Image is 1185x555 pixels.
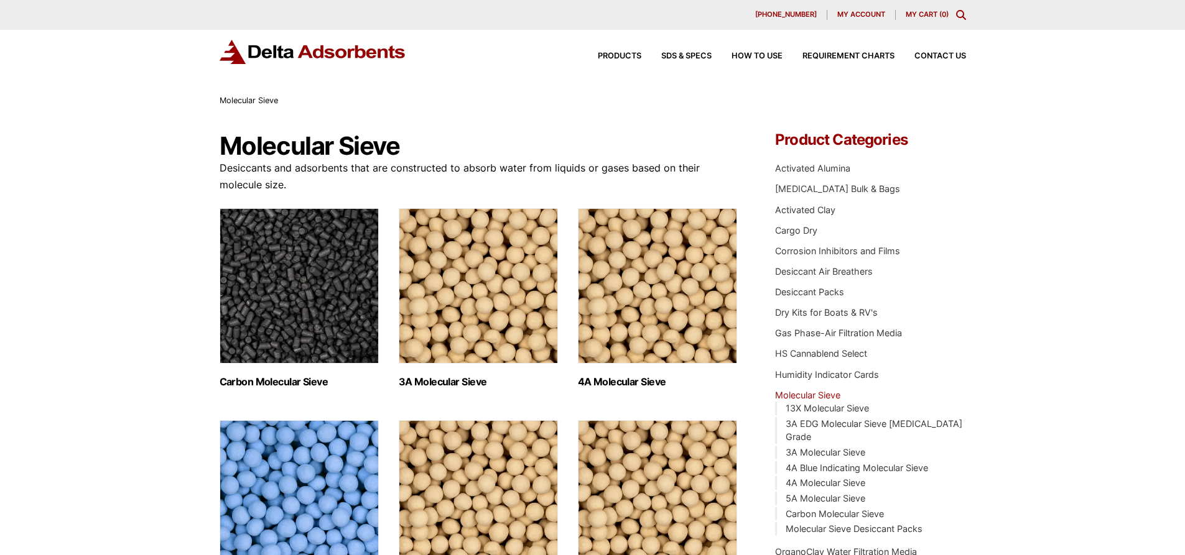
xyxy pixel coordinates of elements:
a: 3A Molecular Sieve [786,447,865,457]
span: SDS & SPECS [661,52,712,60]
a: Requirement Charts [783,52,895,60]
a: Visit product category 4A Molecular Sieve [578,208,737,388]
span: [PHONE_NUMBER] [755,11,817,18]
a: Contact Us [895,52,966,60]
a: Activated Clay [775,204,835,215]
span: 0 [942,10,946,19]
h1: Molecular Sieve [220,132,738,160]
h4: Product Categories [775,132,965,147]
span: My account [837,11,885,18]
a: [PHONE_NUMBER] [745,10,827,20]
a: [MEDICAL_DATA] Bulk & Bags [775,183,900,194]
p: Desiccants and adsorbents that are constructed to absorb water from liquids or gases based on the... [220,160,738,193]
a: HS Cannablend Select [775,348,867,359]
span: Contact Us [914,52,966,60]
img: Carbon Molecular Sieve [220,208,379,364]
h2: 4A Molecular Sieve [578,376,737,388]
span: Molecular Sieve [220,96,278,105]
a: Desiccant Packs [775,287,844,297]
a: Activated Alumina [775,163,850,173]
a: Corrosion Inhibitors and Films [775,245,900,256]
a: Humidity Indicator Cards [775,369,879,380]
a: Carbon Molecular Sieve [786,508,884,519]
span: How to Use [732,52,783,60]
a: Cargo Dry [775,225,817,236]
img: Delta Adsorbents [220,40,406,64]
h2: Carbon Molecular Sieve [220,376,379,388]
div: Toggle Modal Content [956,10,966,20]
a: 3A EDG Molecular Sieve [MEDICAL_DATA] Grade [786,418,962,443]
a: Dry Kits for Boats & RV's [775,307,878,318]
a: My account [827,10,896,20]
span: Products [598,52,641,60]
a: Gas Phase-Air Filtration Media [775,328,902,338]
a: SDS & SPECS [641,52,712,60]
a: 4A Blue Indicating Molecular Sieve [786,462,928,473]
a: 13X Molecular Sieve [786,403,869,413]
img: 3A Molecular Sieve [399,208,558,364]
a: Desiccant Air Breathers [775,266,873,277]
a: How to Use [712,52,783,60]
span: Requirement Charts [802,52,895,60]
a: My Cart (0) [906,10,949,19]
a: 5A Molecular Sieve [786,493,865,503]
a: 4A Molecular Sieve [786,477,865,488]
a: Molecular Sieve [775,390,840,400]
a: Products [578,52,641,60]
h2: 3A Molecular Sieve [399,376,558,388]
img: 4A Molecular Sieve [578,208,737,364]
a: Molecular Sieve Desiccant Packs [786,523,922,534]
a: Visit product category Carbon Molecular Sieve [220,208,379,388]
a: Visit product category 3A Molecular Sieve [399,208,558,388]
